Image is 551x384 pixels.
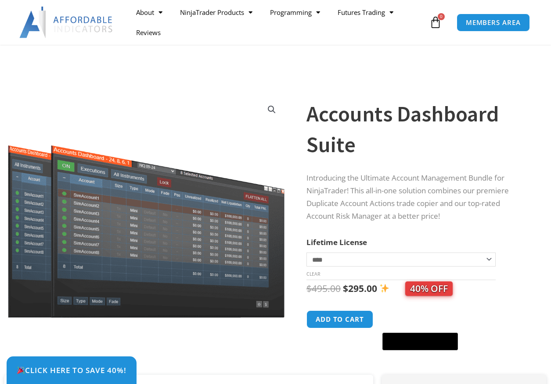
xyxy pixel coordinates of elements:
span: $ [343,282,348,295]
a: View full-screen image gallery [264,102,280,117]
a: 0 [416,10,455,35]
button: Add to cart [306,310,373,328]
span: 40% OFF [405,281,453,296]
span: Click Here to save 40%! [17,366,126,374]
span: MEMBERS AREA [466,19,521,26]
a: Futures Trading [329,2,402,22]
span: $ [306,282,312,295]
img: ✨ [380,284,389,293]
img: 🎉 [17,366,25,374]
img: LogoAI | Affordable Indicators – NinjaTrader [19,7,114,38]
a: Clear options [306,271,320,277]
a: Programming [261,2,329,22]
nav: Menu [127,2,427,43]
bdi: 495.00 [306,282,341,295]
iframe: Secure express checkout frame [381,309,460,330]
a: MEMBERS AREA [457,14,530,32]
bdi: 295.00 [343,282,377,295]
img: Screenshot 2024-08-26 155710eeeee [7,95,286,318]
a: NinjaTrader Products [171,2,261,22]
a: About [127,2,171,22]
h1: Accounts Dashboard Suite [306,99,529,160]
button: Buy with GPay [382,333,458,350]
a: 🎉Click Here to save 40%! [7,356,137,384]
p: Introducing the Ultimate Account Management Bundle for NinjaTrader! This all-in-one solution comb... [306,172,529,223]
span: 0 [438,13,445,20]
a: Reviews [127,22,169,43]
label: Lifetime License [306,237,367,247]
